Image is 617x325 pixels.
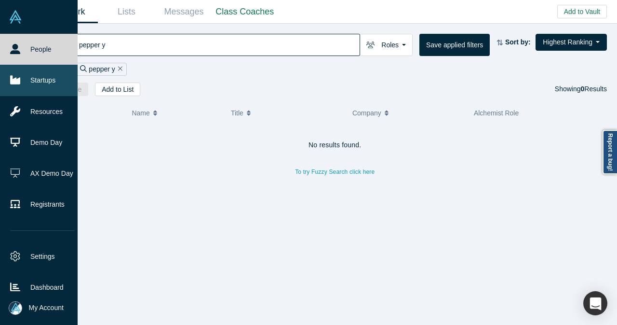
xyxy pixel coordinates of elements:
[352,103,381,123] span: Company
[288,166,381,178] button: To try Fuzzy Search click here
[231,103,243,123] span: Title
[536,34,607,51] button: Highest Ranking
[603,130,617,174] a: Report a bug!
[555,83,607,96] div: Showing
[557,5,607,18] button: Add to Vault
[9,301,22,315] img: Mia Scott's Account
[155,0,213,23] a: Messages
[231,103,342,123] button: Title
[78,33,360,56] input: Search by name, title, company, summary, expertise, investment criteria or topics of focus
[132,103,149,123] span: Name
[115,64,122,75] button: Remove Filter
[9,301,64,315] button: My Account
[419,34,490,56] button: Save applied filters
[95,83,140,96] button: Add to List
[581,85,607,93] span: Results
[98,0,155,23] a: Lists
[474,109,519,117] span: Alchemist Role
[505,38,531,46] strong: Sort by:
[213,0,277,23] a: Class Coaches
[132,103,221,123] button: Name
[352,103,464,123] button: Company
[9,10,22,24] img: Alchemist Vault Logo
[360,34,413,56] button: Roles
[76,63,126,76] div: pepper y
[56,141,615,149] h4: No results found.
[581,85,585,93] strong: 0
[29,303,64,313] span: My Account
